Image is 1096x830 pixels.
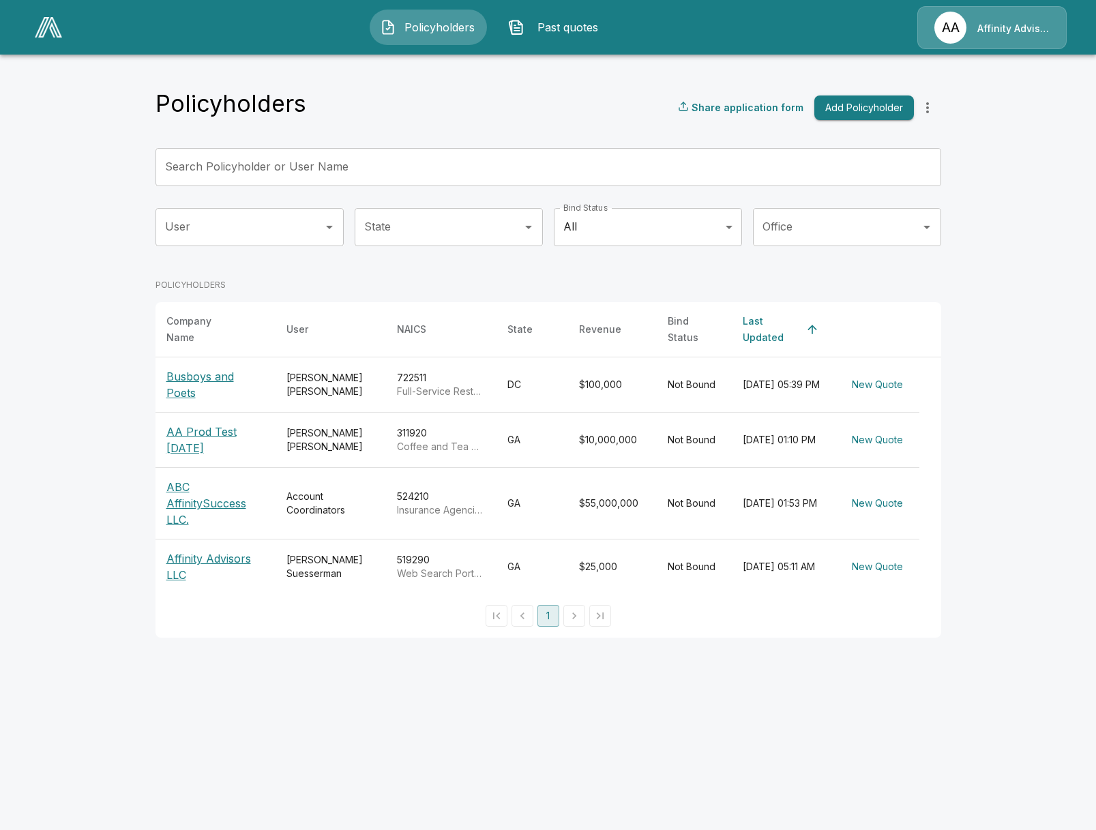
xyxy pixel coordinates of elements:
div: 524210 [397,490,486,517]
td: GA [497,467,568,539]
div: NAICS [397,321,426,338]
button: Open [519,218,538,237]
td: GA [497,412,568,467]
div: 722511 [397,371,486,398]
div: 519290 [397,553,486,580]
div: [PERSON_NAME] [PERSON_NAME] [286,426,375,454]
td: [DATE] 05:39 PM [732,357,835,412]
div: Last Updated [743,313,800,346]
nav: pagination navigation [484,605,613,627]
div: [PERSON_NAME] Suesserman [286,553,375,580]
td: Not Bound [657,357,732,412]
p: Web Search Portals and All Other Information Services [397,567,486,580]
button: Add Policyholder [814,95,914,121]
img: Past quotes Icon [508,19,524,35]
span: Past quotes [530,19,605,35]
button: New Quote [846,491,908,516]
div: AA [934,12,966,44]
div: User [286,321,308,338]
div: Revenue [579,321,621,338]
div: 311920 [397,426,486,454]
img: Policyholders Icon [380,19,396,35]
th: Bind Status [657,302,732,357]
button: page 1 [537,605,559,627]
p: Busboys and Poets [166,368,265,401]
td: $25,000 [568,539,657,594]
button: Past quotes IconPast quotes [498,10,615,45]
td: DC [497,357,568,412]
td: $55,000,000 [568,467,657,539]
p: AA Prod Test [DATE] [166,424,265,456]
td: Not Bound [657,539,732,594]
a: AAAffinity Advisors [917,6,1067,49]
p: Insurance Agencies and Brokerages [397,503,486,517]
td: [DATE] 01:10 PM [732,412,835,467]
p: Coffee and Tea Manufacturing [397,440,486,454]
button: Policyholders IconPolicyholders [370,10,487,45]
div: Account Coordinators [286,490,375,517]
button: more [914,94,941,121]
button: New Quote [846,554,908,580]
p: Affinity Advisors [977,22,1050,35]
p: Full-Service Restaurants [397,385,486,398]
p: ABC AffinitySuccess LLC. [166,479,265,528]
div: All [554,208,742,246]
a: Add Policyholder [809,95,914,121]
td: Not Bound [657,467,732,539]
button: Open [320,218,339,237]
p: Share application form [692,100,803,115]
td: GA [497,539,568,594]
button: Open [917,218,936,237]
td: $10,000,000 [568,412,657,467]
td: [DATE] 05:11 AM [732,539,835,594]
button: New Quote [846,372,908,398]
img: AA Logo [35,17,62,38]
td: [DATE] 01:53 PM [732,467,835,539]
td: $100,000 [568,357,657,412]
button: New Quote [846,428,908,453]
label: Bind Status [563,202,608,213]
table: simple table [155,302,941,594]
div: Company Name [166,313,240,346]
p: Affinity Advisors LLC [166,550,265,583]
h4: Policyholders [155,89,306,118]
p: POLICYHOLDERS [155,279,226,291]
td: Not Bound [657,412,732,467]
div: State [507,321,533,338]
div: [PERSON_NAME] [PERSON_NAME] [286,371,375,398]
span: Policyholders [402,19,477,35]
